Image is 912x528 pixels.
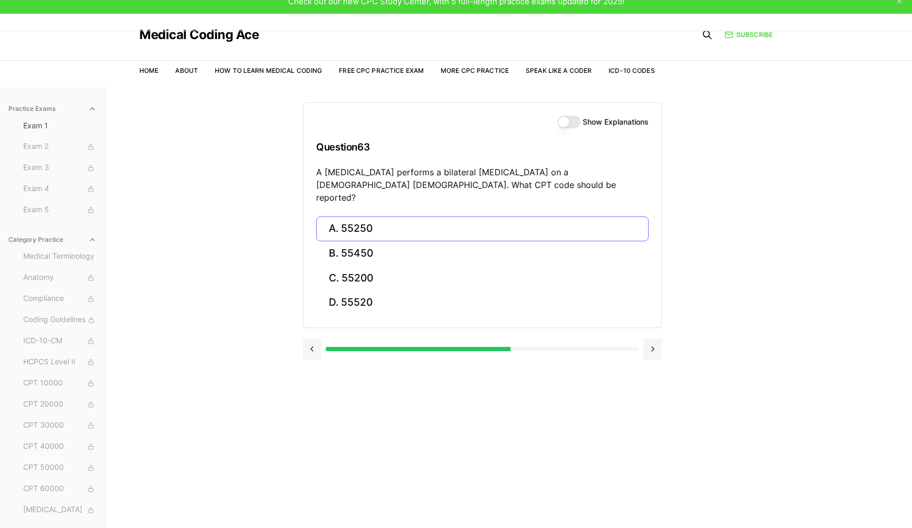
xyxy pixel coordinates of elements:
[725,30,773,40] a: Subscribe
[316,290,649,315] button: D. 55520
[609,67,654,74] a: ICD-10 Codes
[19,438,101,455] button: CPT 40000
[19,375,101,392] button: CPT 10000
[23,272,97,284] span: Anatomy
[339,67,424,74] a: Free CPC Practice Exam
[19,312,101,328] button: Coding Guidelines
[23,141,97,153] span: Exam 2
[23,293,97,305] span: Compliance
[19,333,101,350] button: ICD-10-CM
[23,356,97,368] span: HCPCS Level II
[316,131,649,163] h3: Question 63
[19,354,101,371] button: HCPCS Level II
[316,166,649,204] p: A [MEDICAL_DATA] performs a bilateral [MEDICAL_DATA] on a [DEMOGRAPHIC_DATA] [DEMOGRAPHIC_DATA]. ...
[23,335,97,347] span: ICD-10-CM
[4,231,101,248] button: Category Practice
[19,417,101,434] button: CPT 30000
[19,117,101,134] button: Exam 1
[19,396,101,413] button: CPT 20000
[23,314,97,326] span: Coding Guidelines
[19,181,101,197] button: Exam 4
[583,118,649,126] label: Show Explanations
[23,504,97,516] span: [MEDICAL_DATA]
[23,462,97,474] span: CPT 50000
[19,480,101,497] button: CPT 60000
[316,241,649,266] button: B. 55450
[19,269,101,286] button: Anatomy
[23,378,97,389] span: CPT 10000
[23,183,97,195] span: Exam 4
[175,67,198,74] a: About
[23,162,97,174] span: Exam 3
[19,202,101,219] button: Exam 5
[526,67,592,74] a: Speak Like a Coder
[19,138,101,155] button: Exam 2
[23,483,97,495] span: CPT 60000
[316,266,649,290] button: C. 55200
[19,248,101,265] button: Medical Terminology
[23,399,97,410] span: CPT 20000
[139,29,259,41] a: Medical Coding Ace
[19,290,101,307] button: Compliance
[23,441,97,452] span: CPT 40000
[139,67,158,74] a: Home
[4,100,101,117] button: Practice Exams
[19,502,101,518] button: [MEDICAL_DATA]
[316,216,649,241] button: A. 55250
[23,420,97,431] span: CPT 30000
[441,67,509,74] a: More CPC Practice
[23,120,97,131] span: Exam 1
[23,251,97,262] span: Medical Terminology
[215,67,322,74] a: How to Learn Medical Coding
[19,159,101,176] button: Exam 3
[19,459,101,476] button: CPT 50000
[23,204,97,216] span: Exam 5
